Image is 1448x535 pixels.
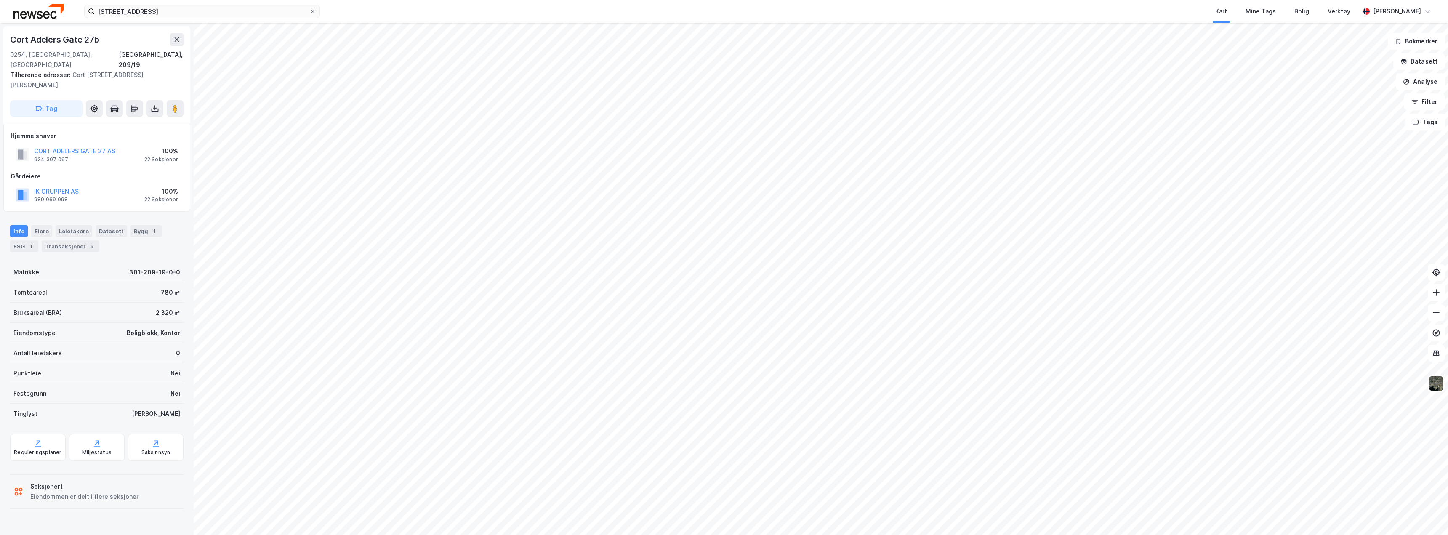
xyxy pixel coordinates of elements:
div: 1 [150,227,158,235]
div: Eiendommen er delt i flere seksjoner [30,492,138,502]
div: Bygg [130,225,162,237]
div: Tomteareal [13,287,47,298]
div: Info [10,225,28,237]
div: [GEOGRAPHIC_DATA], 209/19 [119,50,184,70]
div: Matrikkel [13,267,41,277]
div: Tinglyst [13,409,37,419]
div: 22 Seksjoner [144,196,178,203]
div: 100% [144,146,178,156]
div: 22 Seksjoner [144,156,178,163]
div: [PERSON_NAME] [1373,6,1421,16]
span: Tilhørende adresser: [10,71,72,78]
button: Bokmerker [1388,33,1445,50]
button: Tags [1405,114,1445,130]
img: 9k= [1428,375,1444,391]
div: Saksinnsyn [141,449,170,456]
div: Kontrollprogram for chat [1406,495,1448,535]
div: Antall leietakere [13,348,62,358]
button: Datasett [1393,53,1445,70]
button: Filter [1404,93,1445,110]
div: 1 [27,242,35,250]
div: Gårdeiere [11,171,183,181]
div: Cort [STREET_ADDRESS][PERSON_NAME] [10,70,177,90]
div: Seksjonert [30,482,138,492]
div: Bolig [1294,6,1309,16]
div: Bruksareal (BRA) [13,308,62,318]
div: Kart [1215,6,1227,16]
div: 989 069 098 [34,196,68,203]
div: Eiere [31,225,52,237]
div: Cort Adelers Gate 27b [10,33,101,46]
div: 0 [176,348,180,358]
div: [PERSON_NAME] [132,409,180,419]
div: 301-209-19-0-0 [129,267,180,277]
div: Datasett [96,225,127,237]
input: Søk på adresse, matrikkel, gårdeiere, leietakere eller personer [95,5,309,18]
div: Festegrunn [13,389,46,399]
div: Leietakere [56,225,92,237]
div: Punktleie [13,368,41,378]
div: Mine Tags [1246,6,1276,16]
div: 780 ㎡ [161,287,180,298]
button: Tag [10,100,83,117]
div: Nei [170,368,180,378]
div: Reguleringsplaner [14,449,61,456]
div: 0254, [GEOGRAPHIC_DATA], [GEOGRAPHIC_DATA] [10,50,119,70]
button: Analyse [1396,73,1445,90]
div: Miljøstatus [82,449,112,456]
div: Verktøy [1328,6,1350,16]
div: Eiendomstype [13,328,56,338]
div: 5 [88,242,96,250]
img: newsec-logo.f6e21ccffca1b3a03d2d.png [13,4,64,19]
div: 934 307 097 [34,156,68,163]
div: 100% [144,186,178,197]
div: Nei [170,389,180,399]
div: Hjemmelshaver [11,131,183,141]
div: Boligblokk, Kontor [127,328,180,338]
div: ESG [10,240,38,252]
div: 2 320 ㎡ [156,308,180,318]
iframe: Chat Widget [1406,495,1448,535]
div: Transaksjoner [42,240,99,252]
